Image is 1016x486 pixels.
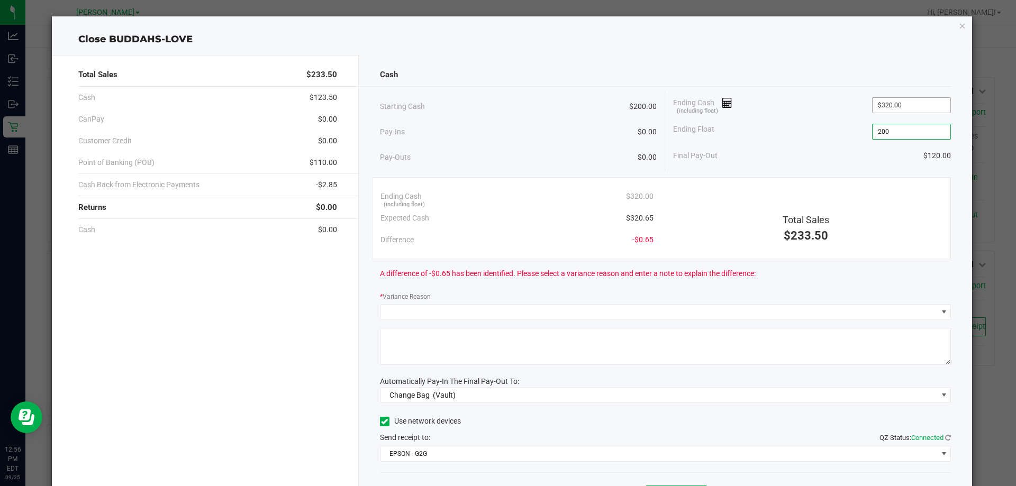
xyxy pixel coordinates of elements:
span: Connected [911,434,944,442]
span: Difference [380,234,414,245]
div: Close BUDDAHS-LOVE [52,32,973,47]
span: CanPay [78,114,104,125]
span: $233.50 [306,69,337,81]
span: -$2.85 [316,179,337,190]
span: Automatically Pay-In The Final Pay-Out To: [380,377,519,386]
span: Ending Cash [673,97,732,113]
span: $0.00 [638,152,657,163]
span: Expected Cash [380,213,429,224]
span: (including float) [384,200,425,209]
span: $110.00 [310,157,337,168]
span: EPSON - G2G [380,446,938,461]
span: $320.00 [626,191,654,202]
span: $123.50 [310,92,337,103]
span: Point of Banking (POB) [78,157,155,168]
div: Returns [78,196,337,219]
span: Starting Cash [380,101,425,112]
span: Ending Float [673,124,714,140]
span: Pay-Outs [380,152,411,163]
span: $233.50 [784,229,828,242]
span: (Vault) [433,391,456,399]
span: $320.65 [626,213,654,224]
span: (including float) [677,107,718,116]
span: $0.00 [318,114,337,125]
span: $0.00 [318,224,337,235]
span: QZ Status: [879,434,951,442]
span: Total Sales [78,69,117,81]
span: Cash [78,92,95,103]
label: Variance Reason [380,292,431,301]
span: $0.00 [318,135,337,146]
span: Change Bag [389,391,430,399]
iframe: Resource center [11,401,42,433]
span: $200.00 [629,101,657,112]
span: Customer Credit [78,135,132,146]
span: Total Sales [783,214,829,225]
span: $0.00 [316,201,337,214]
span: $120.00 [923,150,951,161]
span: -$0.65 [632,234,654,245]
span: Cash Back from Electronic Payments [78,179,199,190]
span: $0.00 [638,126,657,137]
span: Pay-Ins [380,126,405,137]
span: A difference of -$0.65 has been identified. Please select a variance reason and enter a note to e... [380,268,756,279]
span: Final Pay-Out [673,150,718,161]
span: Ending Cash [380,191,422,202]
label: Use network devices [380,416,461,427]
span: Cash [78,224,95,235]
span: Cash [380,69,398,81]
span: Send receipt to: [380,433,430,442]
